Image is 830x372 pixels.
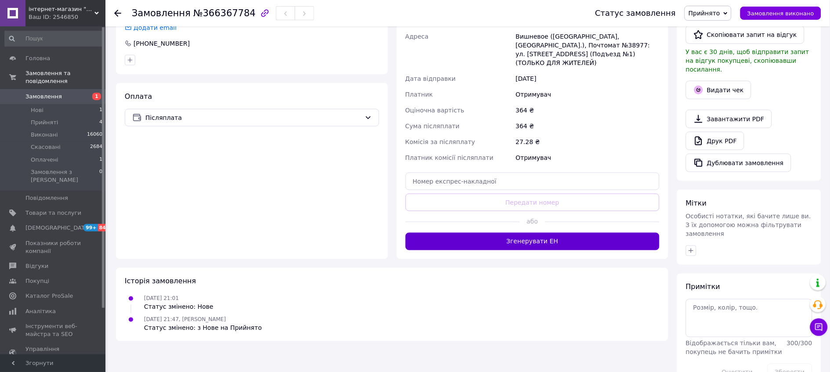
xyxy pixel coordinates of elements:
span: Замовлення та повідомлення [25,69,105,85]
div: 364 ₴ [514,118,661,134]
button: Видати чек [686,81,751,99]
span: Сума післяплати [406,123,460,130]
span: Прийнято [689,10,720,17]
span: [DATE] 21:01 [144,296,179,302]
span: 4 [99,119,102,126]
span: Адреса [406,33,429,40]
span: або [520,217,545,226]
span: Історія замовлення [125,277,196,285]
span: [DEMOGRAPHIC_DATA] [25,224,91,232]
div: Статус змінено: Нове [144,303,214,311]
span: Нові [31,106,43,114]
button: Дублювати замовлення [686,154,791,172]
div: 364 ₴ [514,102,661,118]
div: Отримувач [514,87,661,102]
span: Повідомлення [25,194,68,202]
span: Каталог ProSale [25,292,73,300]
a: Завантажити PDF [686,110,772,128]
span: 2684 [90,143,102,151]
span: Скасовані [31,143,61,151]
span: Платник [406,91,433,98]
span: У вас є 30 днів, щоб відправити запит на відгук покупцеві, скопіювавши посилання. [686,48,809,73]
div: Статус замовлення [595,9,676,18]
span: [DATE] 21:47, [PERSON_NAME] [144,317,226,323]
input: Номер експрес-накладної [406,173,660,190]
span: 1 [99,106,102,114]
span: Дата відправки [406,75,456,82]
span: 300 / 300 [787,340,812,347]
span: Відображається тільки вам, покупець не бачить примітки [686,340,782,356]
span: Товари та послуги [25,209,81,217]
div: Вишневое ([GEOGRAPHIC_DATA], [GEOGRAPHIC_DATA].), Почтомат №38977: ул. [STREET_ADDRESS] (Подъезд ... [514,29,661,71]
span: Платник комісії післяплати [406,154,494,161]
button: Скопіювати запит на відгук [686,25,805,44]
span: Головна [25,54,50,62]
div: Додати email [124,23,178,32]
span: Замовлення [132,8,191,18]
button: Чат з покупцем [810,318,828,336]
div: Додати email [133,23,178,32]
span: 1 [92,93,101,100]
span: 99+ [83,224,98,231]
span: Виконані [31,131,58,139]
span: №366367784 [193,8,256,18]
div: Отримувач [514,150,661,166]
span: 1 [99,156,102,164]
span: Покупці [25,277,49,285]
div: 27.28 ₴ [514,134,661,150]
span: Замовлення [25,93,62,101]
button: Згенерувати ЕН [406,233,660,250]
div: Повернутися назад [114,9,121,18]
span: Управління сайтом [25,345,81,361]
span: Показники роботи компанії [25,239,81,255]
span: Комісія за післяплату [406,138,475,145]
div: Ваш ID: 2546850 [29,13,105,21]
span: інтернет-магазин "тріА" [29,5,94,13]
input: Пошук [4,31,103,47]
span: Прийняті [31,119,58,126]
a: Друк PDF [686,132,744,150]
span: 0 [99,168,102,184]
span: 16060 [87,131,102,139]
span: Післяплата [145,113,361,123]
div: Статус змінено: з Нове на Прийнято [144,324,262,332]
div: [DATE] [514,71,661,87]
span: Замовлення з [PERSON_NAME] [31,168,99,184]
span: Оплата [125,92,152,101]
span: Замовлення виконано [747,10,814,17]
span: Особисті нотатки, які бачите лише ви. З їх допомогою можна фільтрувати замовлення [686,213,811,238]
span: Аналітика [25,307,56,315]
span: Оціночна вартість [406,107,464,114]
span: Оплачені [31,156,58,164]
button: Замовлення виконано [740,7,821,20]
span: Інструменти веб-майстра та SEO [25,322,81,338]
span: Відгуки [25,262,48,270]
span: Примітки [686,283,720,291]
span: Мітки [686,199,707,207]
span: 84 [98,224,108,231]
div: [PHONE_NUMBER] [133,39,191,48]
